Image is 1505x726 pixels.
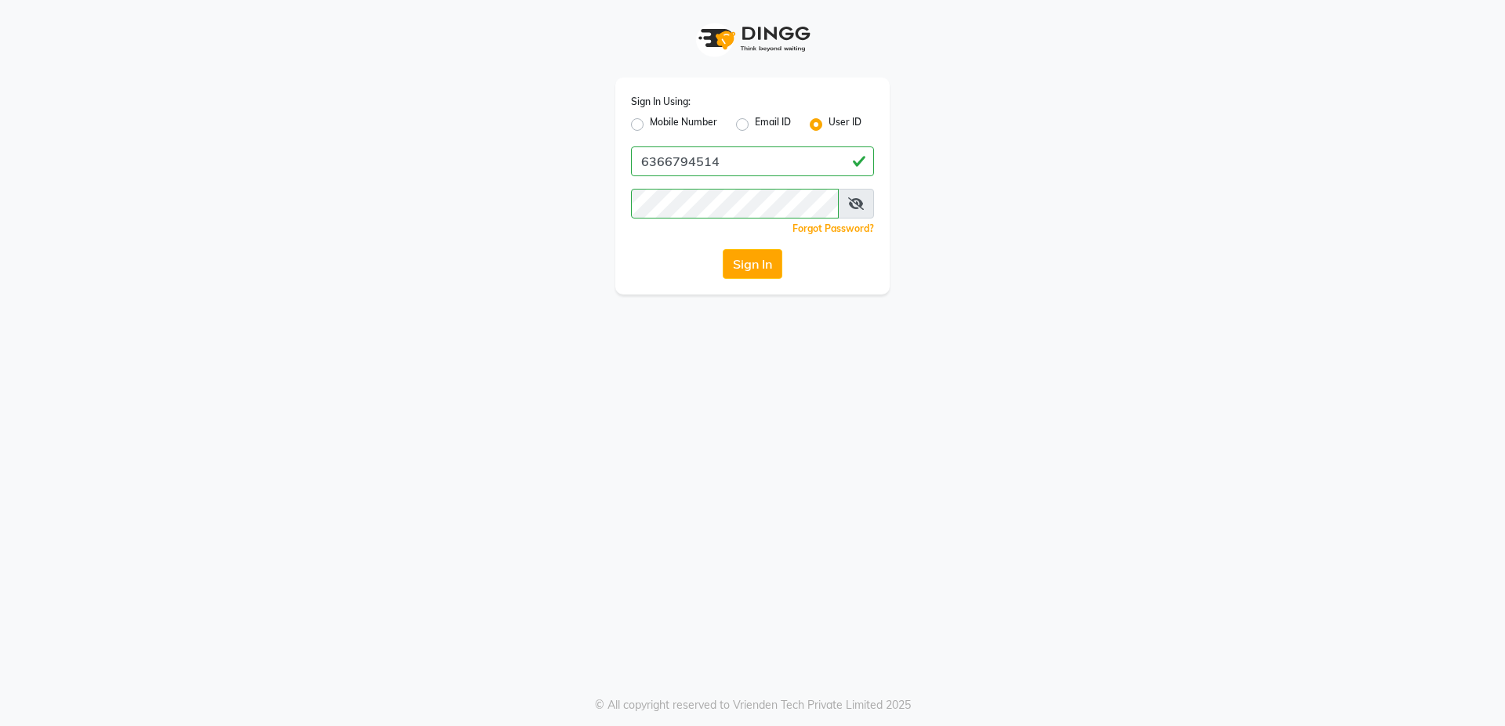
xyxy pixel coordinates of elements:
button: Sign In [723,249,782,279]
label: User ID [829,115,861,134]
a: Forgot Password? [792,222,874,234]
label: Mobile Number [650,115,717,134]
label: Email ID [755,115,791,134]
input: Username [631,146,874,176]
img: logo1.svg [690,16,815,62]
input: Username [631,189,839,219]
label: Sign In Using: [631,95,691,109]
